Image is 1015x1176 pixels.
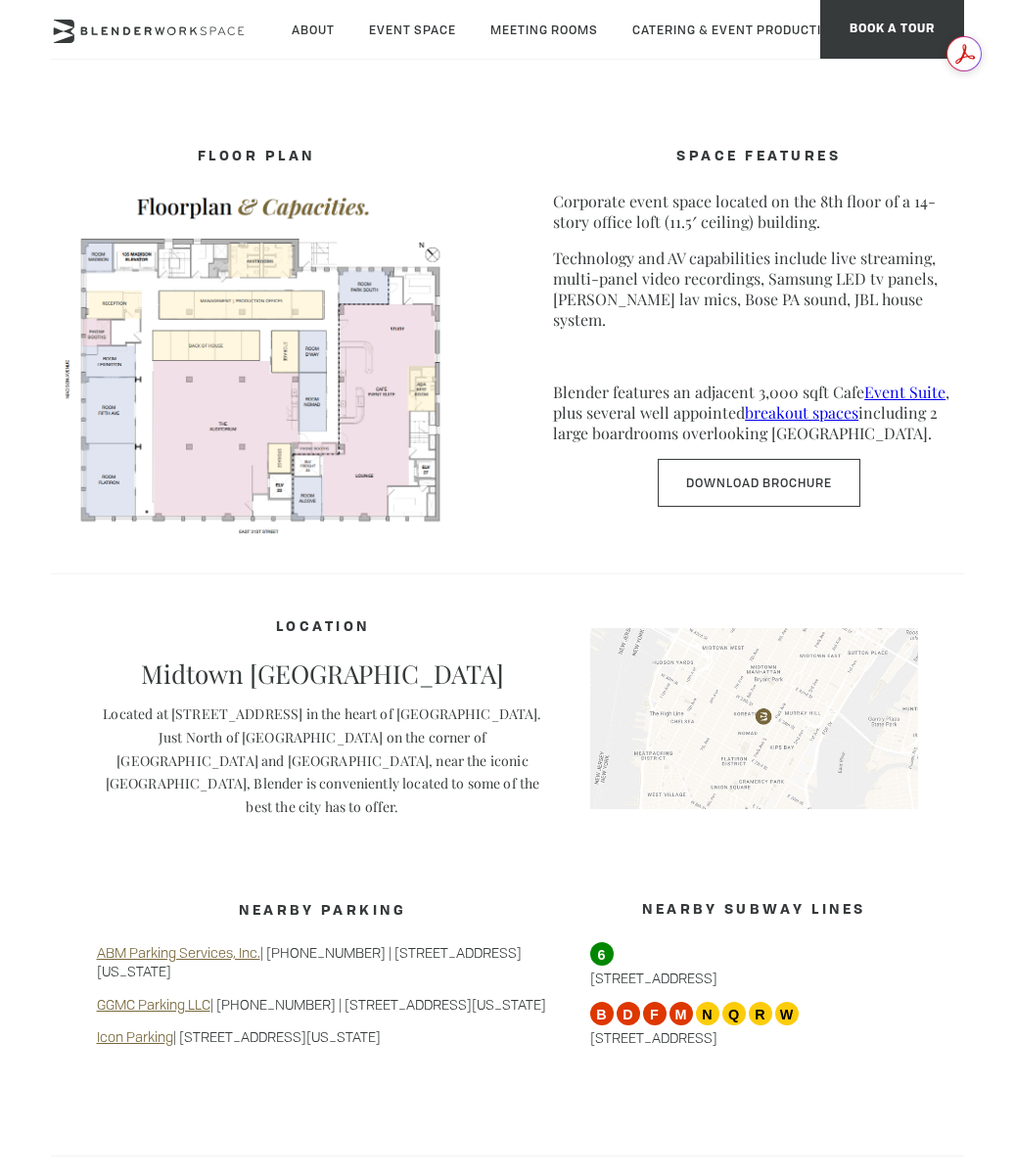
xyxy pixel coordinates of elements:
[51,182,462,538] img: FLOORPLAN-Screenshot-2025.png
[617,1002,640,1025] span: D
[590,891,919,928] h3: Nearby Subway Lines
[97,1027,173,1046] a: Icon Parking
[553,138,964,175] h4: SPACE FEATURES
[97,995,210,1014] a: GGMC Parking LLC
[658,459,860,507] a: Download Brochure
[97,658,549,689] p: Midtown [GEOGRAPHIC_DATA]
[590,1002,614,1025] span: B
[97,609,549,646] h4: Location
[553,191,964,232] p: Corporate event space located on the 8th floor of a 14-story office loft (11.5′ ceiling) building.
[775,1002,799,1025] span: W
[864,382,946,402] a: Event Suite
[749,1002,772,1025] span: R
[643,1002,667,1025] span: F
[97,892,549,929] h3: Nearby Parking
[97,943,260,962] a: ABM Parking Services, Inc.
[97,1027,549,1047] p: | [STREET_ADDRESS][US_STATE]
[590,1002,919,1048] p: [STREET_ADDRESS]
[97,995,549,1015] p: | [PHONE_NUMBER] | [STREET_ADDRESS][US_STATE]
[553,382,964,443] p: Blender features an adjacent 3,000 sqft Cafe , plus several well appointed including 2 large boar...
[696,1002,719,1025] span: N
[97,702,549,819] p: Located at [STREET_ADDRESS] in the heart of [GEOGRAPHIC_DATA]. Just North of [GEOGRAPHIC_DATA] on...
[917,1082,1015,1176] iframe: Chat Widget
[722,1002,746,1025] span: Q
[590,942,614,966] span: 6
[97,943,549,981] p: | [PHONE_NUMBER] | [STREET_ADDRESS][US_STATE]
[590,942,919,988] p: [STREET_ADDRESS]
[669,1002,693,1025] span: M
[51,138,462,175] h4: FLOOR PLAN
[553,248,964,330] p: Technology and AV capabilities include live streaming, multi-panel video recordings, Samsung LED ...
[590,628,919,809] img: blender-map.jpg
[745,402,858,423] a: breakout spaces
